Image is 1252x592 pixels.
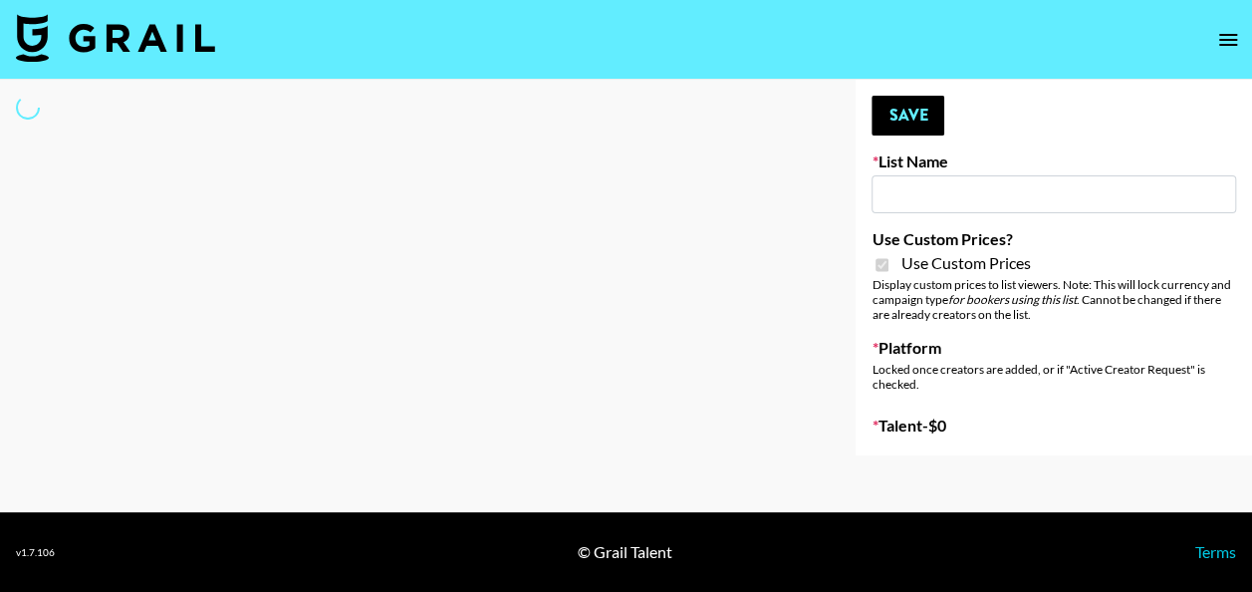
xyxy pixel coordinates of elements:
div: v 1.7.106 [16,546,55,559]
label: Platform [872,338,1236,358]
button: Save [872,96,944,136]
em: for bookers using this list [947,292,1076,307]
label: Talent - $ 0 [872,416,1236,436]
span: Use Custom Prices [900,253,1030,273]
img: Grail Talent [16,14,215,62]
button: open drawer [1208,20,1248,60]
label: Use Custom Prices? [872,229,1236,249]
div: © Grail Talent [578,542,672,562]
a: Terms [1195,542,1236,561]
div: Display custom prices to list viewers. Note: This will lock currency and campaign type . Cannot b... [872,277,1236,322]
label: List Name [872,151,1236,171]
div: Locked once creators are added, or if "Active Creator Request" is checked. [872,362,1236,392]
